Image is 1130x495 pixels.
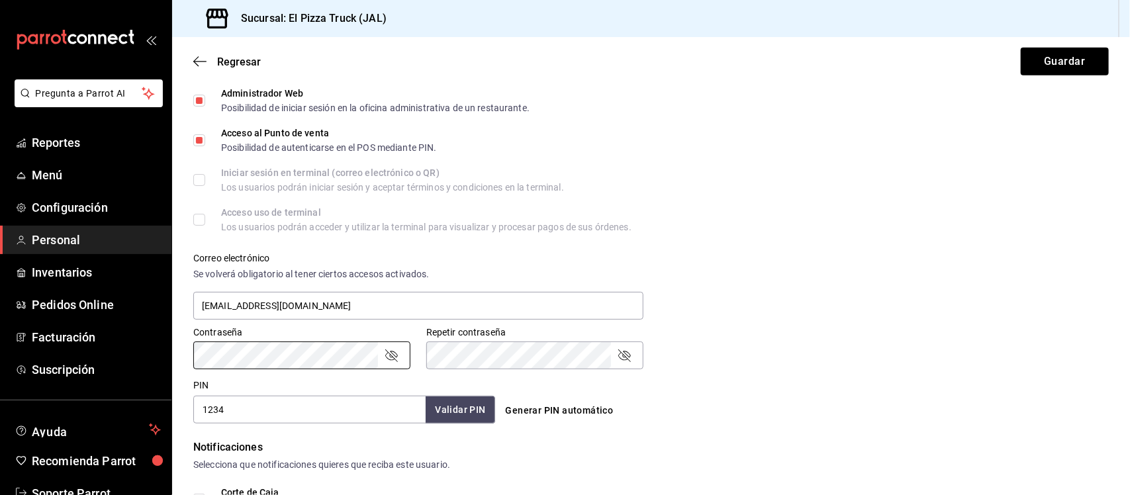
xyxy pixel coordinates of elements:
[32,231,161,249] span: Personal
[500,398,619,423] button: Generar PIN automático
[193,267,643,281] div: Se volverá obligatorio al tener ciertos accesos activados.
[32,296,161,314] span: Pedidos Online
[221,222,632,232] div: Los usuarios podrán acceder y utilizar la terminal para visualizar y procesar pagos de sus órdenes.
[193,254,643,263] label: Correo electrónico
[32,452,161,470] span: Recomienda Parrot
[221,89,530,98] div: Administrador Web
[221,128,437,138] div: Acceso al Punto de venta
[32,199,161,216] span: Configuración
[32,166,161,184] span: Menú
[15,79,163,107] button: Pregunta a Parrot AI
[1021,48,1109,75] button: Guardar
[230,11,387,26] h3: Sucursal: El Pizza Truck (JAL)
[32,134,161,152] span: Reportes
[221,143,437,152] div: Posibilidad de autenticarse en el POS mediante PIN.
[426,328,643,337] label: Repetir contraseña
[36,87,142,101] span: Pregunta a Parrot AI
[32,361,161,379] span: Suscripción
[616,347,632,363] button: passwordField
[221,208,632,217] div: Acceso uso de terminal
[193,56,261,68] button: Regresar
[193,381,209,390] label: PIN
[32,263,161,281] span: Inventarios
[221,103,530,112] div: Posibilidad de iniciar sesión en la oficina administrativa de un restaurante.
[383,347,399,363] button: passwordField
[221,183,564,192] div: Los usuarios podrán iniciar sesión y aceptar términos y condiciones en la terminal.
[221,168,564,177] div: Iniciar sesión en terminal (correo electrónico o QR)
[9,96,163,110] a: Pregunta a Parrot AI
[193,328,410,337] label: Contraseña
[426,396,494,424] button: Validar PIN
[32,422,144,437] span: Ayuda
[193,458,1109,472] div: Selecciona que notificaciones quieres que reciba este usuario.
[32,328,161,346] span: Facturación
[193,439,1109,455] div: Notificaciones
[146,34,156,45] button: open_drawer_menu
[193,396,426,424] input: 3 a 6 dígitos
[217,56,261,68] span: Regresar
